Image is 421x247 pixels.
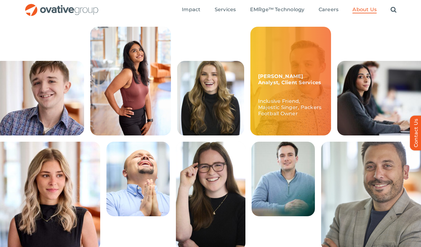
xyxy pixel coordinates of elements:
[319,7,339,13] a: Careers
[182,7,200,13] a: Impact
[352,7,377,13] a: About Us
[90,27,171,135] img: 240613_Ovative Group_Portrait14945 (1)
[106,142,170,216] img: People – Collage Roman
[258,73,321,85] strong: [PERSON_NAME] Analyst, Client Services
[252,142,315,216] img: People – Collage Casey
[250,7,305,13] a: EMRge™ Technology
[25,3,99,9] a: OG_Full_horizontal_RGB
[215,7,236,13] a: Services
[258,92,323,117] p: Inclusive Friend, Majestic Singer, Packers Football Owner
[177,61,244,135] img: People – Collage Lauren
[391,7,396,13] a: Search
